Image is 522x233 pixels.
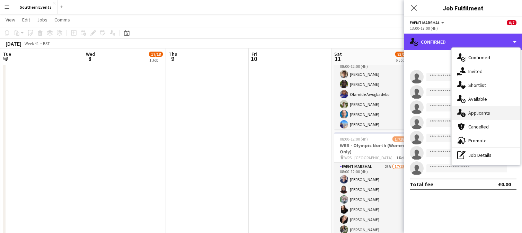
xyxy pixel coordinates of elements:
[344,155,392,160] span: WRS - [GEOGRAPHIC_DATA]
[334,51,342,57] span: Sat
[149,57,162,63] div: 1 Job
[333,55,342,63] span: 11
[54,17,70,23] span: Comms
[340,136,368,142] span: 08:00-12:00 (4h)
[334,27,412,129] app-job-card: 08:00-12:00 (4h)16/20[GEOGRAPHIC_DATA] 5k and 10k [GEOGRAPHIC_DATA] 5k and 10k1 RoleEvent Marshal...
[452,148,520,162] div: Job Details
[86,51,95,57] span: Wed
[251,51,257,57] span: Fri
[2,55,11,63] span: 7
[404,3,522,12] h3: Job Fulfilment
[19,15,33,24] a: Edit
[468,54,490,61] span: Confirmed
[250,55,257,63] span: 10
[6,40,21,47] div: [DATE]
[468,96,487,102] span: Available
[468,110,490,116] span: Applicants
[34,15,50,24] a: Jobs
[3,51,11,57] span: Tue
[168,55,177,63] span: 9
[3,15,18,24] a: View
[52,15,73,24] a: Comms
[85,55,95,63] span: 8
[392,136,406,142] span: 17/18
[410,181,433,188] div: Total fee
[468,124,489,130] span: Cancelled
[468,137,487,144] span: Promote
[22,17,30,23] span: Edit
[37,17,47,23] span: Jobs
[507,20,516,25] span: 0/7
[43,41,50,46] div: BST
[410,20,445,25] button: Event Marshal
[404,34,522,50] div: Confirmed
[6,17,15,23] span: View
[14,0,57,14] button: Southern Events
[395,52,411,57] span: 83/108
[396,155,406,160] span: 1 Role
[396,57,411,63] div: 6 Jobs
[334,142,412,155] h3: WRS - Olympic North (Women Only)
[149,52,163,57] span: 17/18
[468,68,483,74] span: Invited
[169,51,177,57] span: Thu
[23,41,40,46] span: Week 41
[410,26,516,31] div: 13:00-17:00 (4h)
[468,82,486,88] span: Shortlist
[410,20,440,25] span: Event Marshal
[498,181,511,188] div: £0.00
